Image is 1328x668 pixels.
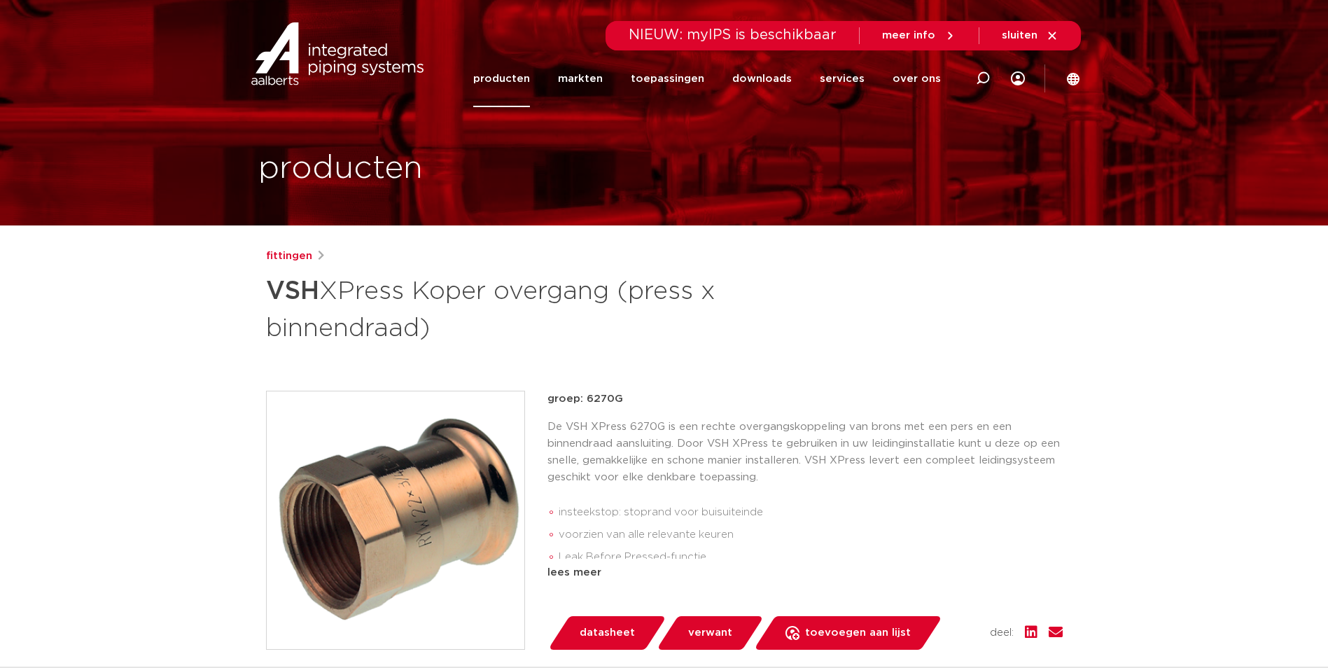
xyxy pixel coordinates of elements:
[559,501,1063,524] li: insteekstop: stoprand voor buisuiteinde
[559,524,1063,546] li: voorzien van alle relevante keuren
[266,270,792,346] h1: XPress Koper overgang (press x binnendraad)
[882,29,956,42] a: meer info
[547,616,666,650] a: datasheet
[267,391,524,649] img: Product Image for VSH XPress Koper overgang (press x binnendraad)
[266,279,319,304] strong: VSH
[820,50,865,107] a: services
[1011,50,1025,107] div: my IPS
[805,622,911,644] span: toevoegen aan lijst
[990,625,1014,641] span: deel:
[258,146,423,191] h1: producten
[547,391,1063,408] p: groep: 6270G
[473,50,530,107] a: producten
[558,50,603,107] a: markten
[473,50,941,107] nav: Menu
[893,50,941,107] a: over ons
[547,419,1063,486] p: De VSH XPress 6270G is een rechte overgangskoppeling van brons met een pers en een binnendraad aa...
[631,50,704,107] a: toepassingen
[559,546,1063,569] li: Leak Before Pressed-functie
[1002,30,1037,41] span: sluiten
[882,30,935,41] span: meer info
[547,564,1063,581] div: lees meer
[688,622,732,644] span: verwant
[1002,29,1058,42] a: sluiten
[629,28,837,42] span: NIEUW: myIPS is beschikbaar
[580,622,635,644] span: datasheet
[656,616,764,650] a: verwant
[732,50,792,107] a: downloads
[266,248,312,265] a: fittingen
